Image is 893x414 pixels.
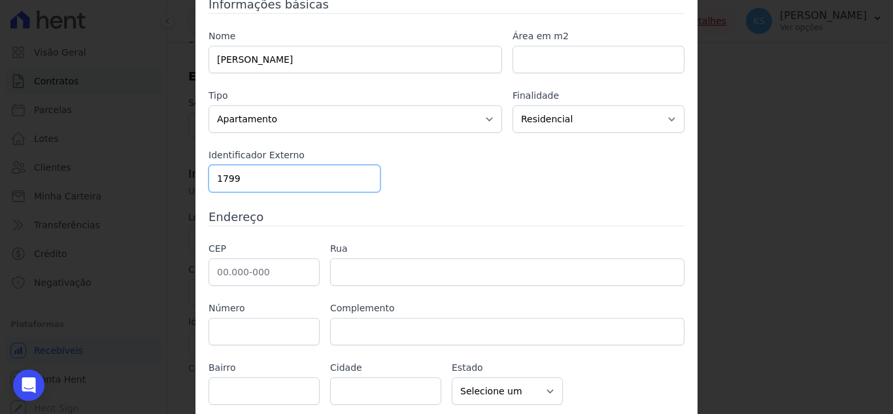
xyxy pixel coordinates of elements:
label: Tipo [209,89,502,103]
h3: Endereço [209,208,684,226]
div: Open Intercom Messenger [13,370,44,401]
label: Área em m2 [513,29,684,43]
label: Número [209,302,320,315]
label: Rua [330,242,684,256]
label: Finalidade [513,89,684,103]
label: Cidade [330,361,441,375]
label: Identificador Externo [209,148,380,162]
label: Estado [452,361,563,375]
label: Complemento [330,302,684,315]
input: 00.000-000 [209,258,320,286]
label: Bairro [209,361,320,375]
label: CEP [209,242,320,256]
label: Nome [209,29,502,43]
